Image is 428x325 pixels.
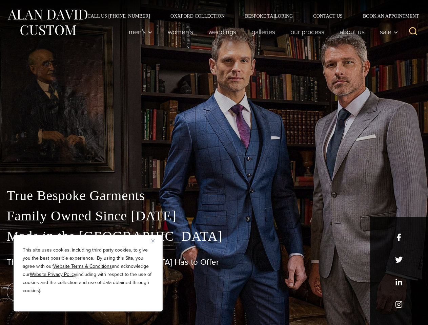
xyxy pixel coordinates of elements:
a: Call Us [PHONE_NUMBER] [77,14,160,18]
a: About Us [332,25,372,39]
a: Website Terms & Conditions [53,263,112,270]
p: This site uses cookies, including third party cookies, to give you the best possible experience. ... [23,246,154,295]
h1: The Best Custom Suits [GEOGRAPHIC_DATA] Has to Offer [7,257,421,267]
a: Our Process [283,25,332,39]
a: Book an Appointment [353,14,421,18]
a: weddings [201,25,244,39]
span: Sale [380,28,398,35]
a: Galleries [244,25,283,39]
a: Website Privacy Policy [30,271,76,278]
nav: Primary Navigation [121,25,402,39]
a: Oxxford Collection [160,14,235,18]
nav: Secondary Navigation [77,14,421,18]
span: Men’s [129,28,152,35]
button: View Search Form [405,24,421,40]
img: Alan David Custom [7,7,88,38]
a: Women’s [160,25,201,39]
a: book an appointment [7,282,102,301]
button: Close [151,237,160,245]
a: Bespoke Tailoring [235,14,303,18]
a: Contact Us [303,14,353,18]
p: True Bespoke Garments Family Owned Since [DATE] Made in the [GEOGRAPHIC_DATA] [7,186,421,246]
img: Close [151,239,155,242]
